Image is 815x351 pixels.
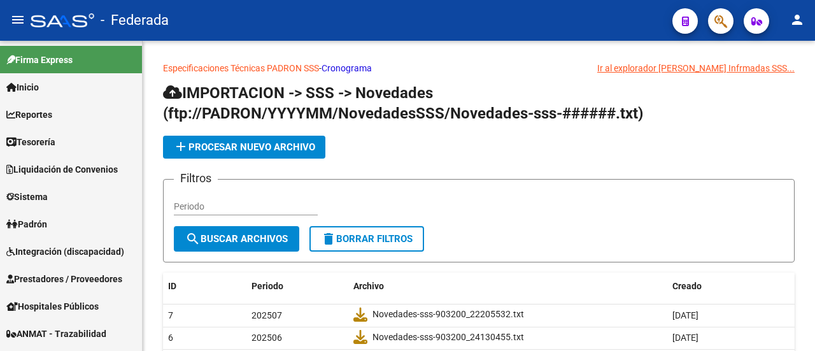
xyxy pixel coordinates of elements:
[252,333,282,343] span: 202506
[252,281,283,291] span: Periodo
[372,307,524,322] span: Novedades-sss-903200_22205532.txt
[173,141,315,153] span: Procesar nuevo archivo
[597,61,795,75] div: Ir al explorador [PERSON_NAME] Infrmadas SSS...
[321,233,413,245] span: Borrar Filtros
[163,61,795,75] p: -
[6,327,106,341] span: ANMAT - Trazabilidad
[168,281,176,291] span: ID
[173,139,188,154] mat-icon: add
[6,135,55,149] span: Tesorería
[185,231,201,247] mat-icon: search
[6,80,39,94] span: Inicio
[168,333,173,343] span: 6
[6,53,73,67] span: Firma Express
[163,136,325,159] button: Procesar nuevo archivo
[163,273,246,300] datatable-header-cell: ID
[309,226,424,252] button: Borrar Filtros
[6,162,118,176] span: Liquidación de Convenios
[163,63,319,73] a: Especificaciones Técnicas PADRON SSS
[348,273,667,300] datatable-header-cell: Archivo
[10,12,25,27] mat-icon: menu
[174,169,218,187] h3: Filtros
[174,226,299,252] button: Buscar Archivos
[672,310,698,320] span: [DATE]
[6,190,48,204] span: Sistema
[667,273,795,300] datatable-header-cell: Creado
[772,308,802,338] iframe: Intercom live chat
[6,272,122,286] span: Prestadores / Proveedores
[6,217,47,231] span: Padrón
[321,231,336,247] mat-icon: delete
[672,333,698,343] span: [DATE]
[185,233,288,245] span: Buscar Archivos
[252,310,282,320] span: 202507
[322,63,372,73] a: Cronograma
[246,273,349,300] datatable-header-cell: Periodo
[163,84,643,122] span: IMPORTACION -> SSS -> Novedades (ftp://PADRON/YYYYMM/NovedadesSSS/Novedades-sss-######.txt)
[790,12,805,27] mat-icon: person
[6,108,52,122] span: Reportes
[6,245,124,259] span: Integración (discapacidad)
[101,6,169,34] span: - Federada
[372,330,524,345] span: Novedades-sss-903200_24130455.txt
[6,299,99,313] span: Hospitales Públicos
[168,310,173,320] span: 7
[353,281,384,291] span: Archivo
[672,281,702,291] span: Creado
